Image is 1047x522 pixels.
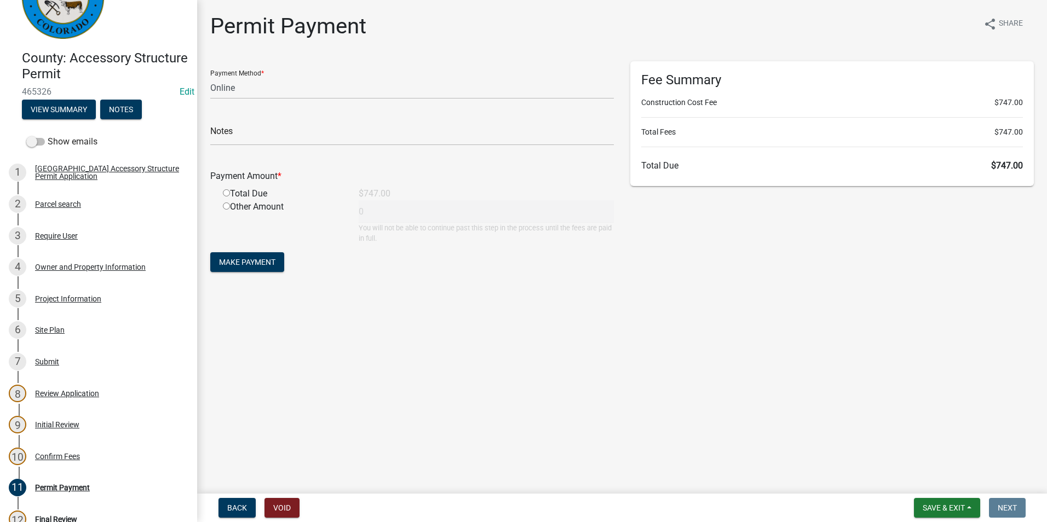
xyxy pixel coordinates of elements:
h6: Fee Summary [641,72,1023,88]
div: Require User [35,232,78,240]
button: Void [264,498,300,518]
div: 1 [9,164,26,181]
div: Permit Payment [35,484,90,491]
h6: Total Due [641,160,1023,171]
button: Save & Exit [914,498,980,518]
wm-modal-confirm: Notes [100,106,142,114]
div: Submit [35,358,59,366]
span: 465326 [22,86,175,97]
div: [GEOGRAPHIC_DATA] Accessory Structure Permit Application [35,165,180,180]
button: Next [989,498,1026,518]
wm-modal-confirm: Summary [22,106,96,114]
li: Total Fees [641,126,1023,138]
h4: County: Accessory Structure Permit [22,50,188,82]
span: $747.00 [994,126,1023,138]
div: Parcel search [35,200,81,208]
div: 11 [9,479,26,496]
div: Total Due [215,187,350,200]
span: Next [998,503,1017,512]
span: Make Payment [219,258,275,266]
span: Back [227,503,247,512]
div: 6 [9,321,26,339]
h1: Permit Payment [210,13,366,39]
div: Review Application [35,390,99,397]
div: 8 [9,385,26,402]
div: 5 [9,290,26,308]
div: 2 [9,195,26,213]
div: 3 [9,227,26,245]
div: 4 [9,258,26,276]
span: $747.00 [994,97,1023,108]
button: Make Payment [210,252,284,272]
div: Payment Amount [202,170,622,183]
button: shareShare [975,13,1032,34]
button: View Summary [22,100,96,119]
div: 9 [9,416,26,433]
div: Project Information [35,295,101,303]
div: Initial Review [35,421,79,428]
div: Owner and Property Information [35,263,146,271]
label: Show emails [26,135,97,148]
i: share [983,18,997,31]
a: Edit [180,86,194,97]
span: Save & Exit [923,503,965,512]
wm-modal-confirm: Edit Application Number [180,86,194,97]
button: Notes [100,100,142,119]
span: $747.00 [991,160,1023,171]
div: Other Amount [215,200,350,243]
div: 10 [9,448,26,465]
li: Construction Cost Fee [641,97,1023,108]
div: 7 [9,353,26,370]
button: Back [218,498,256,518]
span: Share [999,18,1023,31]
div: Site Plan [35,326,65,334]
div: Confirm Fees [35,453,80,460]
